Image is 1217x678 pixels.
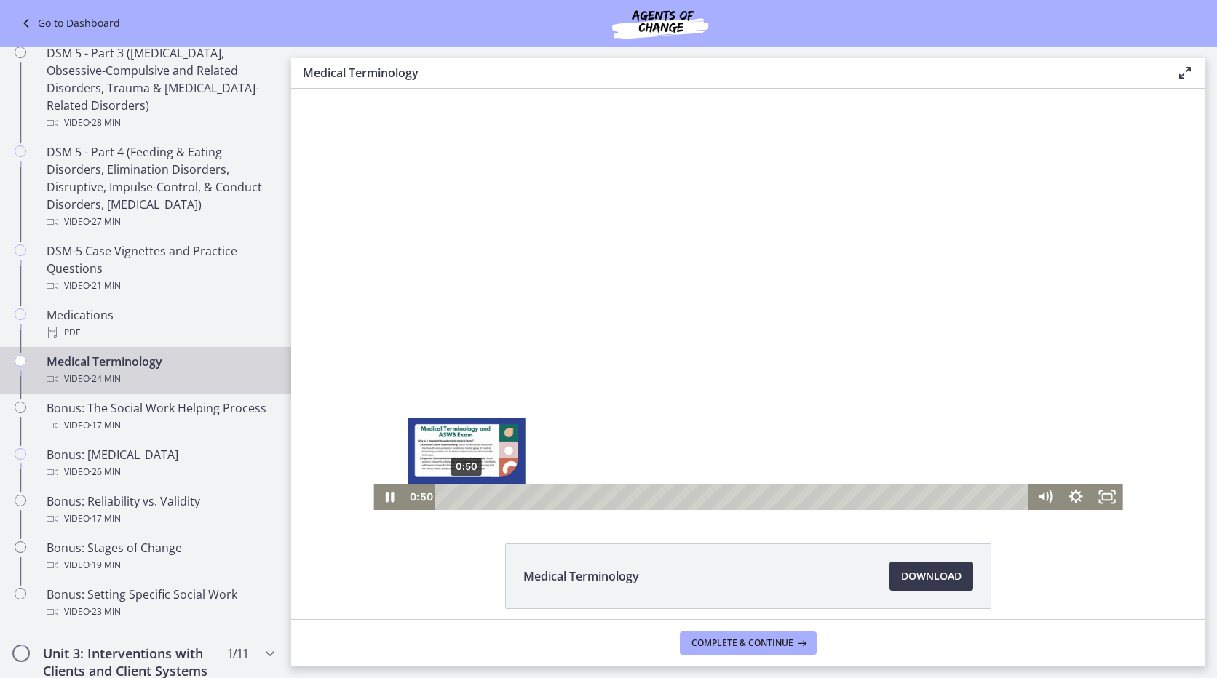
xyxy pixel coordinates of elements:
div: DSM 5 - Part 4 (Feeding & Eating Disorders, Elimination Disorders, Disruptive, Impulse-Control, &... [47,143,274,231]
a: Download [889,562,973,591]
button: Fullscreen [801,395,832,421]
img: Agents of Change [573,6,748,41]
iframe: Video Lesson [291,89,1205,510]
span: Download [901,567,962,585]
span: · 19 min [90,557,121,574]
div: DSM 5 - Part 3 ([MEDICAL_DATA], Obsessive-Compulsive and Related Disorders, Trauma & [MEDICAL_DAT... [47,44,274,132]
div: Video [47,213,274,231]
div: Bonus: Reliability vs. Validity [47,492,274,527]
a: Go to Dashboard [17,15,120,32]
div: Bonus: The Social Work Helping Process [47,399,274,434]
div: Video [47,370,274,388]
button: Show settings menu [769,395,801,421]
span: · 23 min [90,603,121,621]
div: Video [47,603,274,621]
div: Bonus: Stages of Change [47,539,274,574]
span: Complete & continue [691,637,793,649]
div: Video [47,277,274,295]
span: · 26 min [90,463,121,481]
span: · 17 min [90,417,121,434]
div: Medications [47,306,274,341]
span: Medical Terminology [523,567,639,585]
div: Video [47,417,274,434]
div: Video [47,463,274,481]
div: Video [47,557,274,574]
div: DSM-5 Case Vignettes and Practice Questions [47,242,274,295]
div: Bonus: [MEDICAL_DATA] [47,446,274,481]
span: · 28 min [90,114,121,132]
button: Complete & continue [680,631,817,655]
span: · 24 min [90,370,121,388]
div: Medical Terminology [47,353,274,388]
div: Video [47,510,274,527]
button: Mute [738,395,769,421]
span: · 27 min [90,213,121,231]
h3: Medical Terminology [303,64,1153,81]
span: · 21 min [90,277,121,295]
div: Video [47,114,274,132]
div: PDF [47,324,274,341]
span: 1 / 11 [227,645,248,662]
div: Bonus: Setting Specific Social Work [47,586,274,621]
span: · 17 min [90,510,121,527]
